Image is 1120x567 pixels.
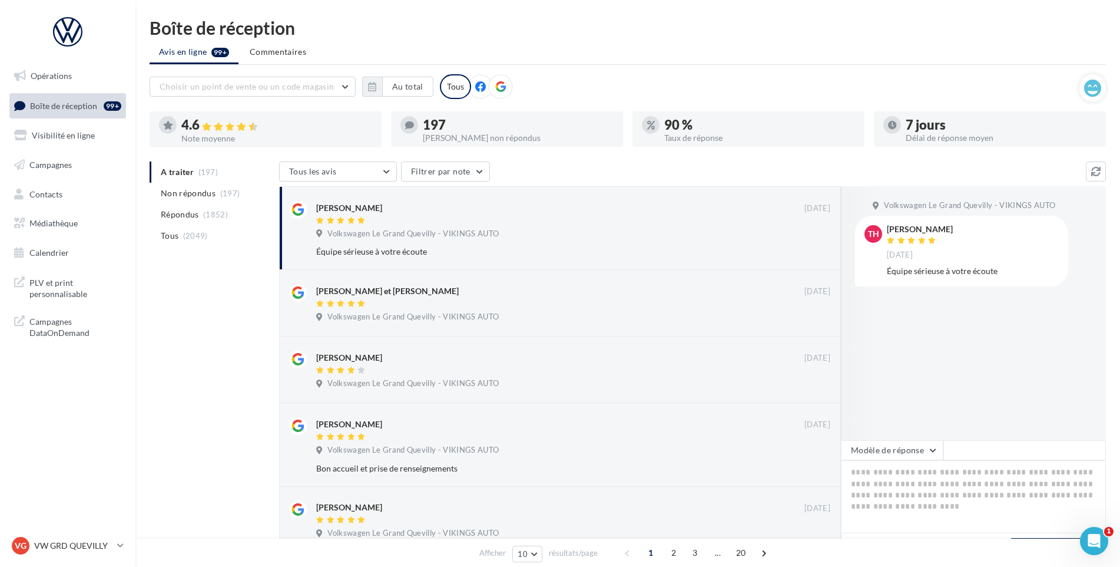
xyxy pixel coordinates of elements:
div: 90 % [664,118,855,131]
span: résultats/page [549,548,598,559]
div: Taux de réponse [664,134,855,142]
button: Modèle de réponse [841,440,943,460]
span: VG [15,540,26,552]
span: Calendrier [29,248,69,258]
div: Équipe sérieuse à votre écoute [316,246,754,258]
span: TH [868,228,879,240]
div: [PERSON_NAME] [316,352,382,364]
span: Afficher [479,548,506,559]
span: [DATE] [804,353,830,364]
div: [PERSON_NAME] [316,502,382,513]
span: Tous [161,230,178,242]
div: 197 [423,118,614,131]
span: [DATE] [887,250,913,261]
span: Volkswagen Le Grand Quevilly - VIKINGS AUTO [327,445,499,456]
button: Au total [382,77,433,97]
a: Médiathèque [7,211,128,236]
span: 1 [641,543,660,562]
div: Délai de réponse moyen [906,134,1096,142]
span: PLV et print personnalisable [29,275,121,300]
a: Calendrier [7,240,128,265]
span: Choisir un point de vente ou un code magasin [160,81,334,91]
div: Équipe sérieuse à votre écoute [887,265,1059,277]
span: ... [708,543,727,562]
div: 4.6 [181,118,372,132]
span: [DATE] [804,420,830,430]
button: Filtrer par note [401,161,490,182]
a: PLV et print personnalisable [7,270,128,305]
span: Non répondus [161,187,216,199]
span: (197) [220,189,240,198]
button: 10 [512,546,542,562]
span: Répondus [161,209,199,220]
span: Tous les avis [289,166,337,176]
div: Boîte de réception [150,19,1106,37]
button: Choisir un point de vente ou un code magasin [150,77,356,97]
span: [DATE] [804,503,830,514]
span: (2049) [183,231,208,240]
div: [PERSON_NAME] [316,202,382,214]
span: Volkswagen Le Grand Quevilly - VIKINGS AUTO [327,312,499,322]
a: Campagnes [7,153,128,177]
span: Volkswagen Le Grand Quevilly - VIKINGS AUTO [884,200,1055,211]
span: Volkswagen Le Grand Quevilly - VIKINGS AUTO [327,378,499,389]
iframe: Intercom live chat [1080,527,1108,555]
a: Campagnes DataOnDemand [7,309,128,344]
span: [DATE] [804,203,830,214]
span: Opérations [31,71,72,81]
div: Bon accueil et prise de renseignements [316,463,754,474]
span: 3 [685,543,704,562]
span: 20 [731,543,751,562]
a: Opérations [7,64,128,88]
span: 10 [518,549,528,559]
div: Note moyenne [181,134,372,143]
span: (1852) [203,210,228,219]
span: Contacts [29,189,62,199]
div: Tous [440,74,471,99]
div: 7 jours [906,118,1096,131]
a: Contacts [7,182,128,207]
span: Volkswagen Le Grand Quevilly - VIKINGS AUTO [327,229,499,239]
span: Commentaires [250,46,306,58]
span: 2 [664,543,683,562]
div: [PERSON_NAME] [316,418,382,430]
p: VW GRD QUEVILLY [34,540,112,552]
span: Volkswagen Le Grand Quevilly - VIKINGS AUTO [327,528,499,539]
span: Visibilité en ligne [32,130,95,140]
button: Au total [362,77,433,97]
div: [PERSON_NAME] [887,225,953,233]
div: [PERSON_NAME] et [PERSON_NAME] [316,285,459,297]
span: Campagnes DataOnDemand [29,314,121,339]
a: Visibilité en ligne [7,123,128,148]
span: 1 [1104,527,1114,536]
a: Boîte de réception99+ [7,93,128,118]
a: VG VW GRD QUEVILLY [9,535,126,557]
div: 99+ [104,101,121,111]
span: Médiathèque [29,218,78,228]
span: Boîte de réception [30,100,97,110]
div: [PERSON_NAME] non répondus [423,134,614,142]
span: [DATE] [804,286,830,297]
span: Campagnes [29,160,72,170]
button: Tous les avis [279,161,397,182]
